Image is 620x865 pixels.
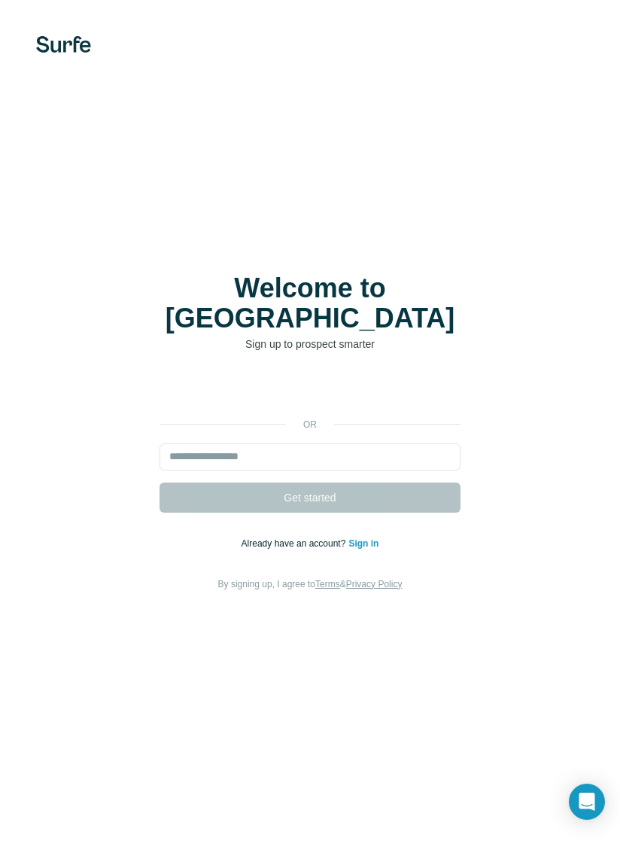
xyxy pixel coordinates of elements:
[315,579,340,589] a: Terms
[218,579,403,589] span: By signing up, I agree to &
[346,579,403,589] a: Privacy Policy
[160,337,460,352] p: Sign up to prospect smarter
[348,538,378,549] a: Sign in
[286,418,334,431] p: or
[36,36,91,53] img: Surfe's logo
[569,784,605,820] div: Open Intercom Messenger
[160,273,460,334] h1: Welcome to [GEOGRAPHIC_DATA]
[242,538,349,549] span: Already have an account?
[152,374,468,407] iframe: Sign in with Google Button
